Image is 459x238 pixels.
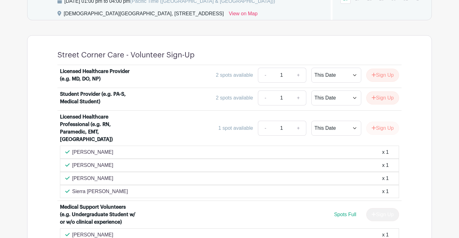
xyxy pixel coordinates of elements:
div: x 1 [382,175,389,182]
div: x 1 [382,162,389,169]
p: [PERSON_NAME] [72,162,113,169]
h4: Street Corner Care - Volunteer Sign-Up [57,51,195,60]
a: View on Map [229,10,258,20]
a: + [291,121,306,136]
a: - [258,90,272,105]
a: - [258,121,272,136]
button: Sign Up [366,122,399,135]
div: 1 spot available [218,124,253,132]
div: Licensed Healthcare Professional (e.g. RN, Paramedic, EMT, [GEOGRAPHIC_DATA]) [60,113,137,143]
a: + [291,90,306,105]
p: Sierra [PERSON_NAME] [72,188,128,195]
button: Sign Up [366,91,399,104]
p: [PERSON_NAME] [72,175,113,182]
div: 2 spots available [216,71,253,79]
a: + [291,68,306,83]
div: Medical Support Volunteers (e.g. Undergraduate Student w/ or w/o clinical experience) [60,203,137,226]
div: Student Provider (e.g. PA-S, Medical Student) [60,90,137,105]
div: x 1 [382,188,389,195]
span: Spots Full [334,212,356,217]
p: [PERSON_NAME] [72,148,113,156]
a: - [258,68,272,83]
button: Sign Up [366,69,399,82]
div: [DEMOGRAPHIC_DATA][GEOGRAPHIC_DATA], [STREET_ADDRESS] [64,10,224,20]
div: x 1 [382,148,389,156]
div: 2 spots available [216,94,253,102]
div: Licensed Healthcare Provider (e.g. MD, DO, NP) [60,68,137,83]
